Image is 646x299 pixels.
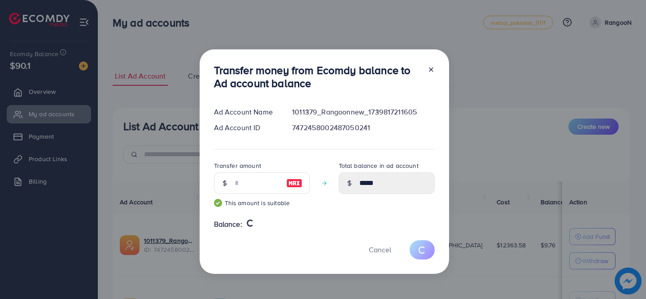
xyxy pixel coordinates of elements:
span: Cancel [369,245,391,255]
div: 1011379_Rangoonnew_1739817211605 [285,107,441,117]
label: Total balance in ad account [339,161,419,170]
label: Transfer amount [214,161,261,170]
div: 7472458002487050241 [285,123,441,133]
small: This amount is suitable [214,198,310,207]
img: guide [214,199,222,207]
div: Ad Account Name [207,107,285,117]
button: Cancel [358,240,402,259]
img: image [286,178,302,189]
h3: Transfer money from Ecomdy balance to Ad account balance [214,64,420,90]
span: Balance: [214,219,242,229]
div: Ad Account ID [207,123,285,133]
